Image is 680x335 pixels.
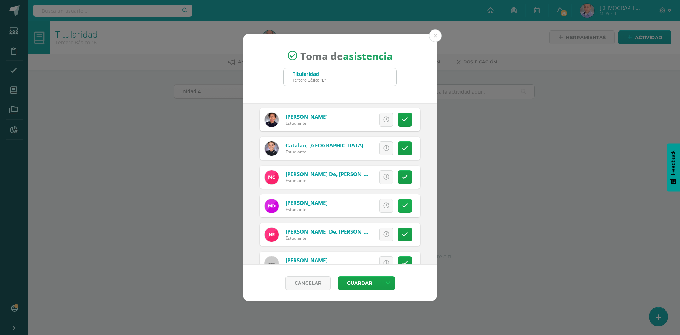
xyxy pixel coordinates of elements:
[285,206,328,212] div: Estudiante
[285,120,328,126] div: Estudiante
[285,199,328,206] a: [PERSON_NAME]
[265,141,279,156] img: d897dacb0cdc8130f14220c71ca73d4f.png
[285,276,331,290] a: Cancelar
[265,170,279,184] img: 4f6a4e8bb9405dee51222abd69195da3.png
[285,257,328,264] a: [PERSON_NAME]
[265,228,279,242] img: 1bfb466c1d66052ef3292695c0281bf3.png
[293,71,326,77] div: Titularidad
[265,113,279,127] img: 6a6c49b4352266cc3e70aca1ac92ee78.png
[285,113,328,120] a: [PERSON_NAME]
[284,68,396,86] input: Busca un grado o sección aquí...
[300,49,393,62] span: Toma de
[265,199,279,213] img: 316c752d772ab2b553a38e25ef180059.png
[670,150,676,175] span: Feedback
[285,235,370,241] div: Estudiante
[293,77,326,83] div: Tercero Básico "B"
[343,49,393,62] strong: asistencia
[338,276,381,290] button: Guardar
[285,264,328,270] div: Estudiante
[667,143,680,191] button: Feedback - Mostrar encuesta
[285,149,363,155] div: Estudiante
[285,228,381,235] a: [PERSON_NAME] de, [PERSON_NAME]
[265,256,279,270] img: 60x60
[285,171,381,178] a: [PERSON_NAME] de, [PERSON_NAME]
[285,142,363,149] a: Catalán, [GEOGRAPHIC_DATA]
[285,178,370,184] div: Estudiante
[429,29,442,42] button: Close (Esc)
